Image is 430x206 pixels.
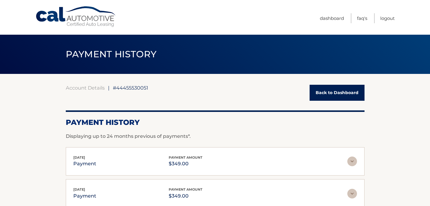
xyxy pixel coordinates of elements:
[66,49,157,60] span: PAYMENT HISTORY
[73,155,85,160] span: [DATE]
[320,13,344,23] a: Dashboard
[108,85,110,91] span: |
[347,157,357,166] img: accordion-rest.svg
[380,13,395,23] a: Logout
[66,118,365,127] h2: Payment History
[35,6,117,27] a: Cal Automotive
[66,85,105,91] a: Account Details
[66,133,365,140] p: Displaying up to 24 months previous of payments*.
[113,85,148,91] span: #44455530051
[357,13,367,23] a: FAQ's
[169,160,202,168] p: $349.00
[169,187,202,192] span: payment amount
[73,160,96,168] p: payment
[169,192,202,200] p: $349.00
[347,189,357,198] img: accordion-rest.svg
[310,85,365,101] a: Back to Dashboard
[73,187,85,192] span: [DATE]
[169,155,202,160] span: payment amount
[73,192,96,200] p: payment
